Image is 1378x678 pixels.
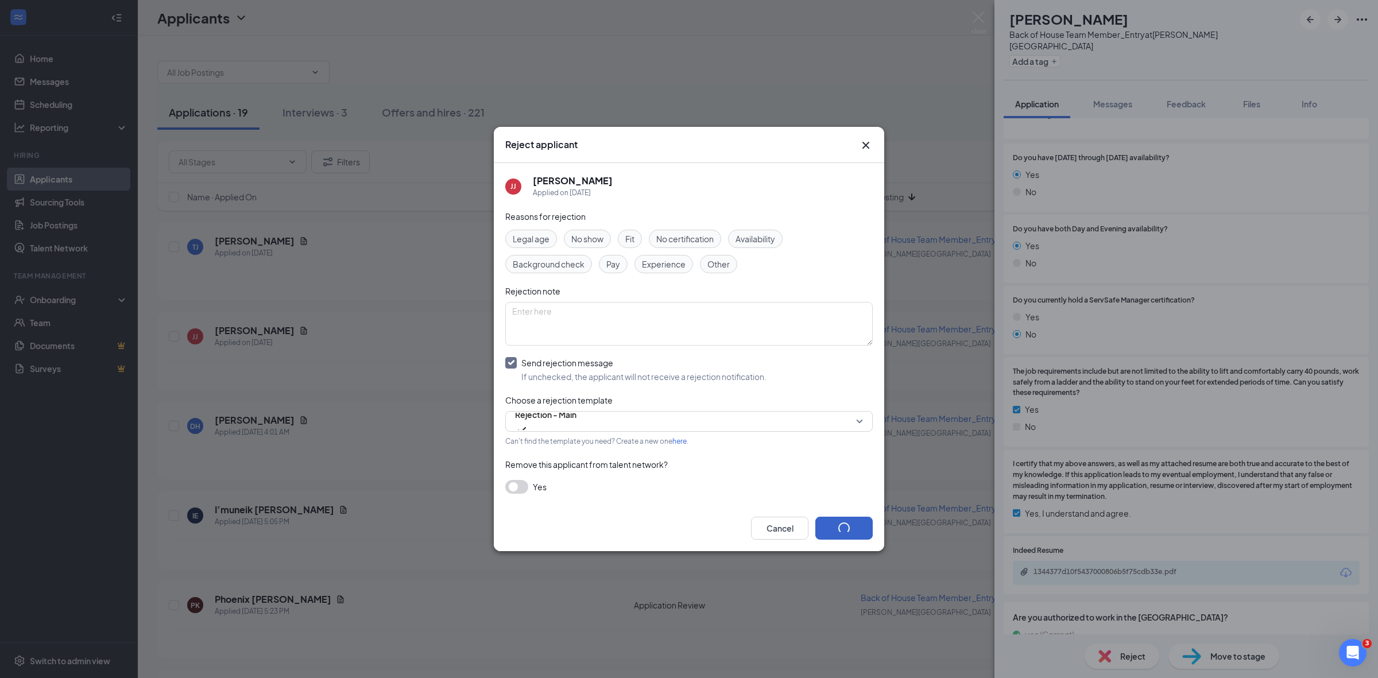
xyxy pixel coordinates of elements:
svg: Checkmark [515,423,529,437]
span: Reasons for rejection [505,211,586,222]
span: Remove this applicant from talent network? [505,459,668,470]
span: No show [571,233,603,245]
span: Rejection - Main [515,406,576,423]
iframe: Intercom live chat [1339,639,1367,667]
div: JJ [510,181,516,191]
span: Legal age [513,233,549,245]
svg: Cross [859,138,873,152]
div: Applied on [DATE] [533,187,613,199]
span: 3 [1362,639,1372,648]
a: here [672,437,687,445]
span: Fit [625,233,634,245]
span: Choose a rejection template [505,395,613,405]
span: Experience [642,258,686,270]
span: Other [707,258,730,270]
h5: [PERSON_NAME] [533,175,613,187]
button: Cancel [751,517,808,540]
span: Background check [513,258,585,270]
span: Yes [533,480,547,494]
span: Pay [606,258,620,270]
span: Rejection note [505,286,560,296]
h3: Reject applicant [505,138,578,151]
span: No certification [656,233,714,245]
span: Can't find the template you need? Create a new one . [505,437,688,445]
button: Close [859,138,873,152]
span: Availability [736,233,775,245]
